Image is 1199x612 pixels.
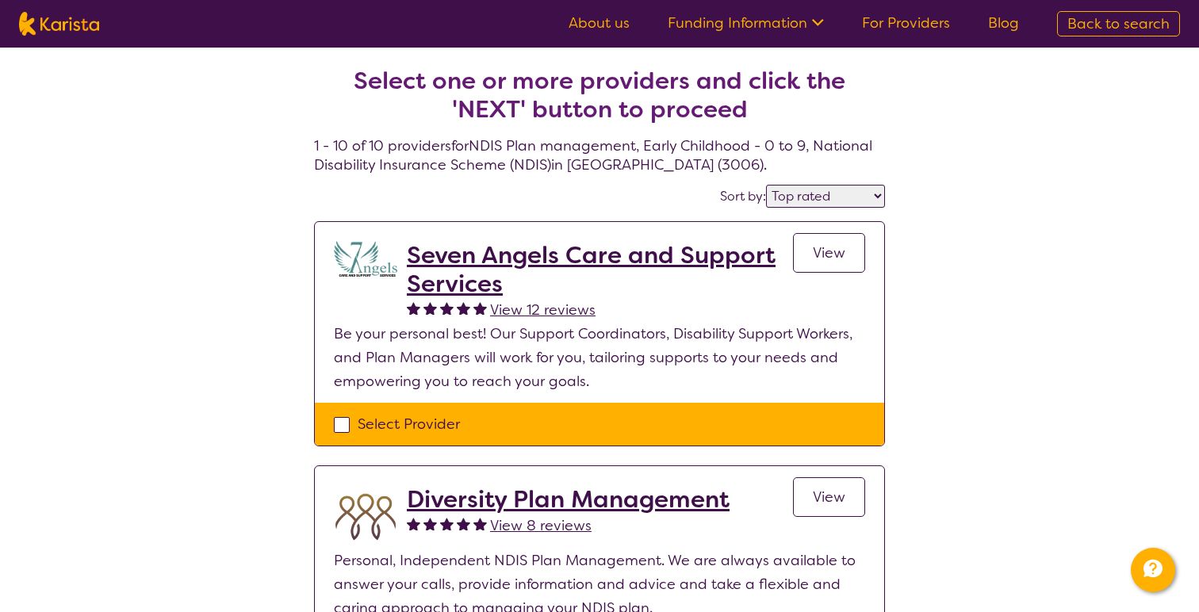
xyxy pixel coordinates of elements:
[862,13,950,33] a: For Providers
[407,241,793,298] a: Seven Angels Care and Support Services
[490,298,596,322] a: View 12 reviews
[314,29,885,174] h4: 1 - 10 of 10 providers for NDIS Plan management , Early Childhood - 0 to 9 , National Disability ...
[473,301,487,315] img: fullstar
[720,188,766,205] label: Sort by:
[423,517,437,530] img: fullstar
[457,517,470,530] img: fullstar
[423,301,437,315] img: fullstar
[407,485,730,514] a: Diversity Plan Management
[813,488,845,507] span: View
[407,301,420,315] img: fullstar
[440,301,454,315] img: fullstar
[490,300,596,319] span: View 12 reviews
[988,13,1019,33] a: Blog
[407,517,420,530] img: fullstar
[457,301,470,315] img: fullstar
[473,517,487,530] img: fullstar
[19,12,99,36] img: Karista logo
[490,516,592,535] span: View 8 reviews
[334,485,397,549] img: duqvjtfkvnzb31ymex15.png
[333,67,866,124] h2: Select one or more providers and click the 'NEXT' button to proceed
[793,477,865,517] a: View
[334,322,865,393] p: Be your personal best! Our Support Coordinators, Disability Support Workers, and Plan Managers wi...
[1131,548,1175,592] button: Channel Menu
[1057,11,1180,36] a: Back to search
[668,13,824,33] a: Funding Information
[490,514,592,537] a: View 8 reviews
[793,233,865,273] a: View
[569,13,630,33] a: About us
[813,243,845,262] span: View
[1067,14,1170,33] span: Back to search
[334,241,397,277] img: lugdbhoacugpbhbgex1l.png
[440,517,454,530] img: fullstar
